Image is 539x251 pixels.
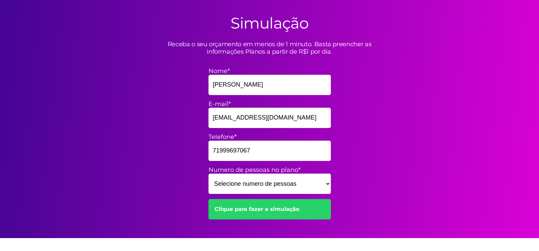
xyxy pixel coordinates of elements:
p: Receba o seu orçamento em menos de 1 minuto. Basta preencher as informações Planos a partir de R$... [151,40,389,55]
h2: Simulação [231,14,308,32]
a: Clique para fazer a simulação [208,199,331,219]
label: Telefone* [208,133,331,141]
label: Numero de pessoas no plano* [208,166,331,174]
label: E-mail* [208,100,331,108]
label: Nome* [208,67,331,75]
